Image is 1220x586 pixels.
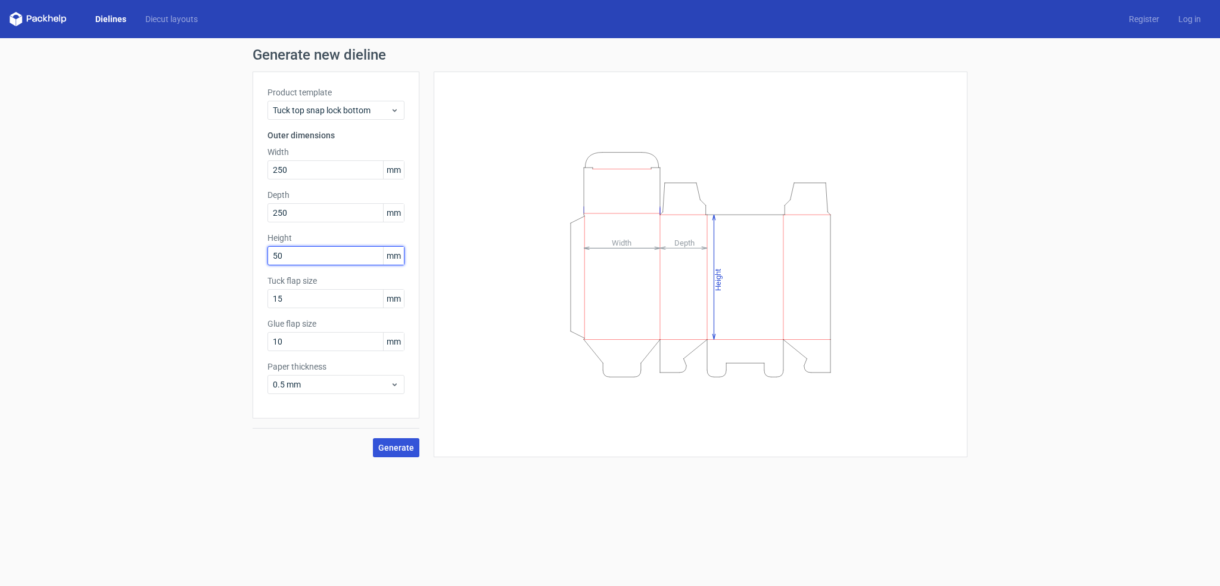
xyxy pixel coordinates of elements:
a: Diecut layouts [136,13,207,25]
tspan: Width [612,238,631,247]
label: Paper thickness [267,361,404,373]
a: Dielines [86,13,136,25]
span: Generate [378,444,414,452]
span: mm [383,161,404,179]
tspan: Height [714,268,723,290]
a: Log in [1169,13,1210,25]
span: Tuck top snap lock bottom [273,104,390,116]
span: 0.5 mm [273,379,390,390]
span: mm [383,204,404,222]
span: mm [383,333,404,351]
span: mm [383,247,404,265]
label: Height [267,232,404,244]
label: Tuck flap size [267,275,404,287]
tspan: Depth [674,238,695,247]
label: Depth [267,189,404,201]
a: Register [1119,13,1169,25]
label: Glue flap size [267,318,404,330]
button: Generate [373,438,419,457]
h1: Generate new dieline [253,48,967,62]
label: Product template [267,86,404,98]
label: Width [267,146,404,158]
h3: Outer dimensions [267,129,404,141]
span: mm [383,290,404,308]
